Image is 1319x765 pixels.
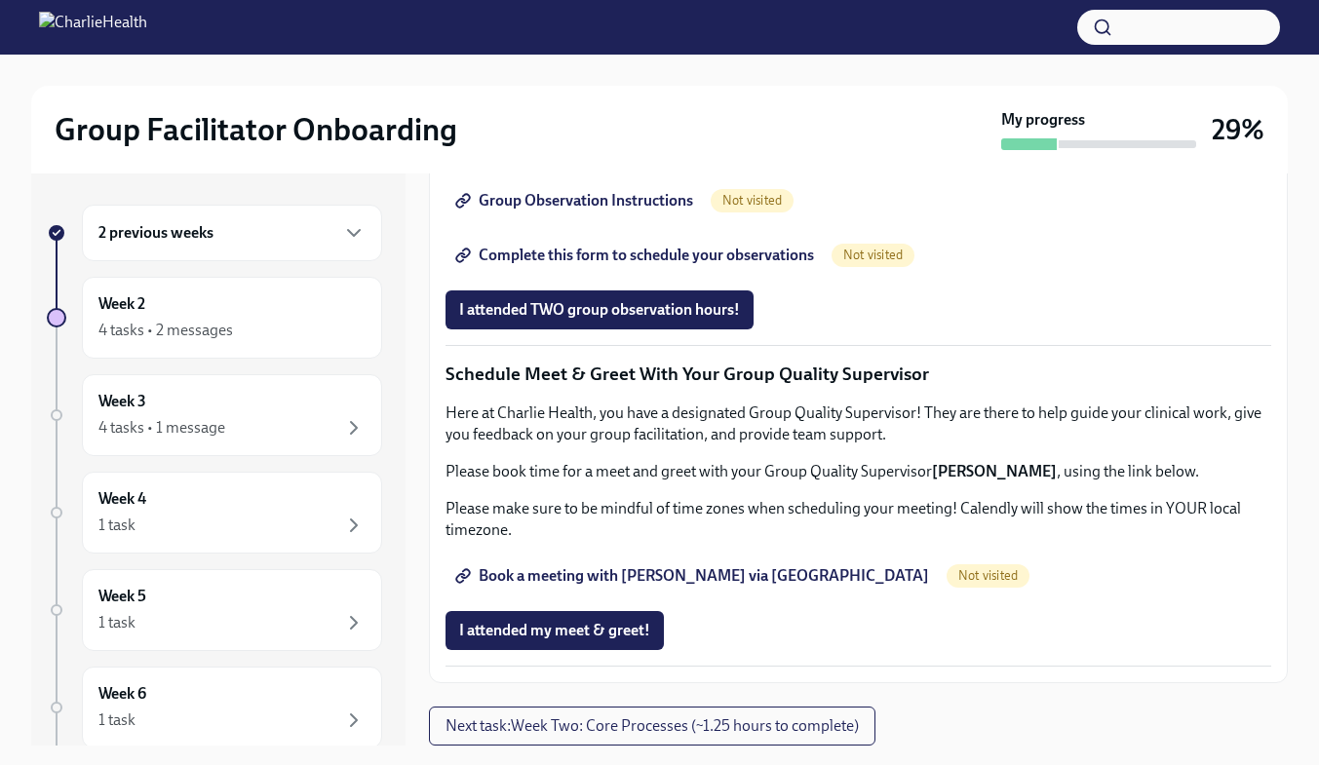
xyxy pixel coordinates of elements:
[47,472,382,554] a: Week 41 task
[98,222,213,244] h6: 2 previous weeks
[98,293,145,315] h6: Week 2
[98,515,136,536] div: 1 task
[446,402,1271,445] p: Here at Charlie Health, you have a designated Group Quality Supervisor! They are there to help gu...
[98,683,146,705] h6: Week 6
[446,611,664,650] button: I attended my meet & greet!
[1212,112,1264,147] h3: 29%
[711,193,794,208] span: Not visited
[446,556,943,595] a: Book a meeting with [PERSON_NAME] via [GEOGRAPHIC_DATA]
[446,461,1271,482] p: Please book time for a meet and greet with your Group Quality Supervisor , using the link below.
[446,716,859,736] span: Next task : Week Two: Core Processes (~1.25 hours to complete)
[1001,109,1085,131] strong: My progress
[832,248,914,262] span: Not visited
[446,362,1271,387] p: Schedule Meet & Greet With Your Group Quality Supervisor
[98,417,225,439] div: 4 tasks • 1 message
[459,621,650,640] span: I attended my meet & greet!
[932,462,1057,480] strong: [PERSON_NAME]
[98,612,136,633] div: 1 task
[98,488,146,510] h6: Week 4
[459,191,693,210] span: Group Observation Instructions
[446,290,754,329] button: I attended TWO group observation hours!
[82,205,382,261] div: 2 previous weeks
[947,568,1029,583] span: Not visited
[98,709,136,731] div: 1 task
[446,498,1271,541] p: Please make sure to be mindful of time zones when scheduling your meeting! Calendly will show the...
[459,246,814,265] span: Complete this form to schedule your observations
[39,12,147,43] img: CharlieHealth
[459,566,929,586] span: Book a meeting with [PERSON_NAME] via [GEOGRAPHIC_DATA]
[55,110,457,149] h2: Group Facilitator Onboarding
[47,277,382,359] a: Week 24 tasks • 2 messages
[98,586,146,607] h6: Week 5
[47,569,382,651] a: Week 51 task
[446,181,707,220] a: Group Observation Instructions
[429,707,875,746] button: Next task:Week Two: Core Processes (~1.25 hours to complete)
[459,300,740,320] span: I attended TWO group observation hours!
[47,667,382,748] a: Week 61 task
[98,391,146,412] h6: Week 3
[446,236,828,275] a: Complete this form to schedule your observations
[47,374,382,456] a: Week 34 tasks • 1 message
[98,320,233,341] div: 4 tasks • 2 messages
